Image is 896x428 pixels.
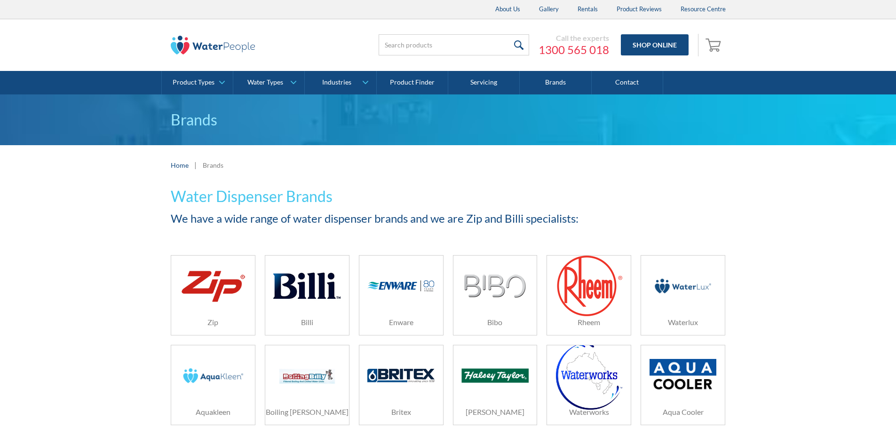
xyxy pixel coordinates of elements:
[233,71,304,94] a: Water Types
[359,345,444,425] a: BritexBritex
[180,353,246,398] img: Aquakleen
[265,406,349,418] h6: Boiling [PERSON_NAME]
[448,71,520,94] a: Servicing
[203,160,223,170] div: Brands
[171,255,255,335] a: ZipZip
[379,34,529,55] input: Search products
[453,345,538,425] a: Halsey Taylor[PERSON_NAME]
[650,359,716,392] img: Aqua Cooler
[171,109,726,131] p: Brands
[367,369,434,382] img: Britex
[461,368,528,383] img: Halsey Taylor
[556,255,622,317] img: Rheem
[171,345,255,425] a: AquakleenAquakleen
[377,71,448,94] a: Product Finder
[650,264,716,308] img: Waterlux
[641,345,725,425] a: Aqua CoolerAqua Cooler
[641,406,725,418] h6: Aqua Cooler
[265,255,349,335] a: BilliBilli
[453,406,537,418] h6: [PERSON_NAME]
[273,264,340,308] img: Billi
[162,71,233,94] a: Product Types
[621,34,689,55] a: Shop Online
[322,78,351,86] div: Industries
[547,255,631,335] a: RheemRheem
[367,280,434,292] img: Enware
[547,406,631,418] h6: Waterworks
[359,255,444,335] a: EnwareEnware
[305,71,376,94] a: Industries
[171,210,726,227] h2: We have a wide range of water dispenser brands and we are Zip and Billi specialists:
[703,34,726,56] a: Open cart
[539,33,609,43] div: Call the experts
[173,78,214,86] div: Product Types
[592,71,663,94] a: Contact
[171,160,189,170] a: Home
[359,406,443,418] h6: Britex
[520,71,591,94] a: Brands
[265,345,349,425] a: Boiling billyBoiling [PERSON_NAME]
[547,317,631,328] h6: Rheem
[359,317,443,328] h6: Enware
[273,353,340,398] img: Boiling billy
[641,317,725,328] h6: Waterlux
[547,345,631,425] a: WaterworksWaterworks
[453,317,537,328] h6: Bibo
[265,317,349,328] h6: Billi
[464,274,526,298] img: Bibo
[706,37,723,52] img: shopping cart
[171,36,255,54] img: The Water People
[641,255,725,335] a: WaterluxWaterlux
[556,342,622,410] img: Waterworks
[539,43,609,57] a: 1300 565 018
[453,255,538,335] a: BiboBibo
[193,159,198,171] div: |
[171,317,255,328] h6: Zip
[180,266,246,306] img: Zip
[171,406,255,418] h6: Aquakleen
[171,185,726,208] h1: Water Dispenser Brands
[247,78,283,86] div: Water Types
